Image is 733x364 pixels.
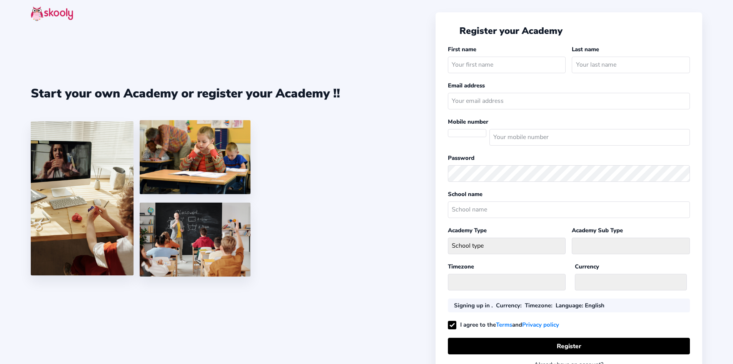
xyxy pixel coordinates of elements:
a: Privacy policy [522,320,559,330]
button: eye outlineeye off outline [678,169,690,178]
img: 4.png [140,120,250,194]
span: Register your Academy [459,25,563,37]
input: Your email address [448,93,690,109]
b: Timezone [525,302,551,309]
label: School name [448,190,483,198]
label: Password [448,154,474,162]
div: : [496,302,522,309]
label: Mobile number [448,118,488,126]
a: Terms [496,320,512,330]
input: School name [448,201,690,218]
input: Your last name [572,57,690,73]
ion-icon: eye outline [678,169,686,178]
label: Timezone [448,263,474,270]
b: Currency [496,302,520,309]
label: Academy Type [448,226,487,234]
input: Your first name [448,57,566,73]
img: 1.jpg [31,121,134,275]
label: Academy Sub Type [572,226,623,234]
label: Last name [572,45,599,53]
div: Start your own Academy or register your Academy !! [31,85,340,102]
button: arrow back outline [448,27,456,35]
label: First name [448,45,476,53]
div: : English [556,302,604,309]
div: : [525,302,553,309]
div: Signing up in . [454,302,493,309]
label: Currency [575,263,599,270]
img: skooly-logo.png [31,6,73,21]
input: Your mobile number [489,129,690,146]
label: Email address [448,82,485,89]
label: I agree to the and [448,321,559,329]
button: Register [448,338,690,354]
b: Language [556,302,582,309]
img: 5.png [140,203,250,277]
